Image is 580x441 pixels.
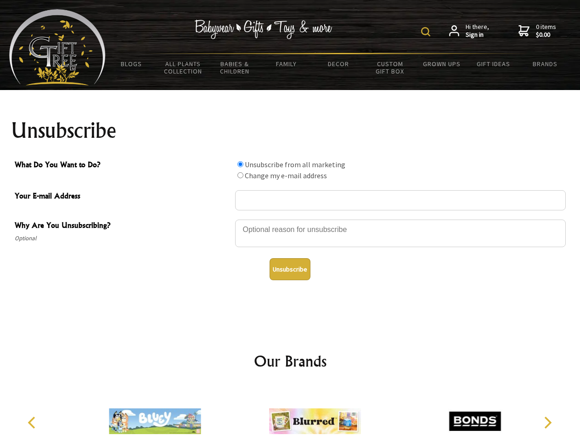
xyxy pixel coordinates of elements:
[245,160,345,169] label: Unsubscribe from all marketing
[158,54,209,81] a: All Plants Collection
[270,258,310,280] button: Unsubscribe
[466,23,489,39] span: Hi there,
[235,190,566,210] input: Your E-mail Address
[467,54,519,73] a: Gift Ideas
[519,54,571,73] a: Brands
[421,27,430,36] img: product search
[416,54,467,73] a: Grown Ups
[15,220,231,233] span: Why Are You Unsubscribing?
[235,220,566,247] textarea: Why Are You Unsubscribing?
[15,233,231,244] span: Optional
[518,23,556,39] a: 0 items$0.00
[15,159,231,172] span: What Do You Want to Do?
[18,350,562,372] h2: Our Brands
[364,54,416,81] a: Custom Gift Box
[536,23,556,39] span: 0 items
[245,171,327,180] label: Change my e-mail address
[9,9,106,85] img: Babyware - Gifts - Toys and more...
[15,190,231,204] span: Your E-mail Address
[537,413,557,433] button: Next
[195,20,332,39] img: Babywear - Gifts - Toys & more
[237,161,243,167] input: What Do You Want to Do?
[536,31,556,39] strong: $0.00
[466,31,489,39] strong: Sign in
[23,413,43,433] button: Previous
[261,54,313,73] a: Family
[312,54,364,73] a: Decor
[11,119,569,141] h1: Unsubscribe
[237,172,243,178] input: What Do You Want to Do?
[449,23,489,39] a: Hi there,Sign in
[209,54,261,81] a: Babies & Children
[106,54,158,73] a: BLOGS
